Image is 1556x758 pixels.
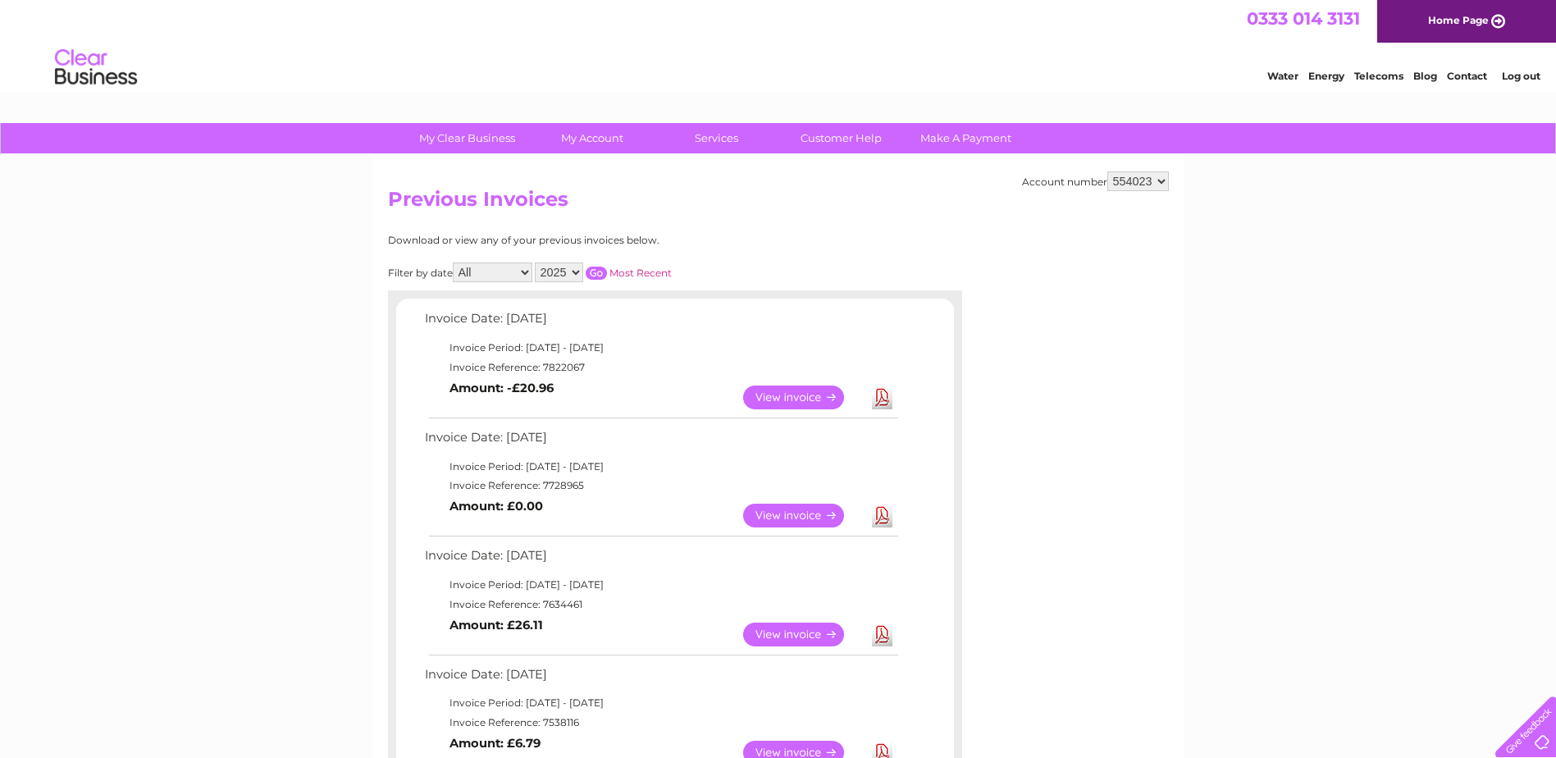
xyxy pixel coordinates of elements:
[872,623,892,646] a: Download
[421,476,901,495] td: Invoice Reference: 7728965
[1447,70,1487,82] a: Contact
[421,358,901,377] td: Invoice Reference: 7822067
[391,9,1166,80] div: Clear Business is a trading name of Verastar Limited (registered in [GEOGRAPHIC_DATA] No. 3667643...
[399,123,535,153] a: My Clear Business
[421,457,901,477] td: Invoice Period: [DATE] - [DATE]
[421,427,901,457] td: Invoice Date: [DATE]
[54,43,138,93] img: logo.png
[449,499,543,514] b: Amount: £0.00
[898,123,1034,153] a: Make A Payment
[872,504,892,527] a: Download
[649,123,784,153] a: Services
[1308,70,1344,82] a: Energy
[872,386,892,409] a: Download
[388,235,819,246] div: Download or view any of your previous invoices below.
[388,188,1169,219] h2: Previous Invoices
[609,267,672,279] a: Most Recent
[421,664,901,694] td: Invoice Date: [DATE]
[773,123,909,153] a: Customer Help
[421,308,901,338] td: Invoice Date: [DATE]
[743,386,864,409] a: View
[449,381,554,395] b: Amount: -£20.96
[421,338,901,358] td: Invoice Period: [DATE] - [DATE]
[743,504,864,527] a: View
[1354,70,1403,82] a: Telecoms
[449,736,541,751] b: Amount: £6.79
[1413,70,1437,82] a: Blog
[449,618,543,632] b: Amount: £26.11
[421,595,901,614] td: Invoice Reference: 7634461
[1247,8,1360,29] a: 0333 014 3131
[743,623,864,646] a: View
[1502,70,1540,82] a: Log out
[388,263,819,282] div: Filter by date
[421,545,901,575] td: Invoice Date: [DATE]
[421,713,901,733] td: Invoice Reference: 7538116
[1022,171,1169,191] div: Account number
[421,575,901,595] td: Invoice Period: [DATE] - [DATE]
[421,693,901,713] td: Invoice Period: [DATE] - [DATE]
[524,123,659,153] a: My Account
[1267,70,1298,82] a: Water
